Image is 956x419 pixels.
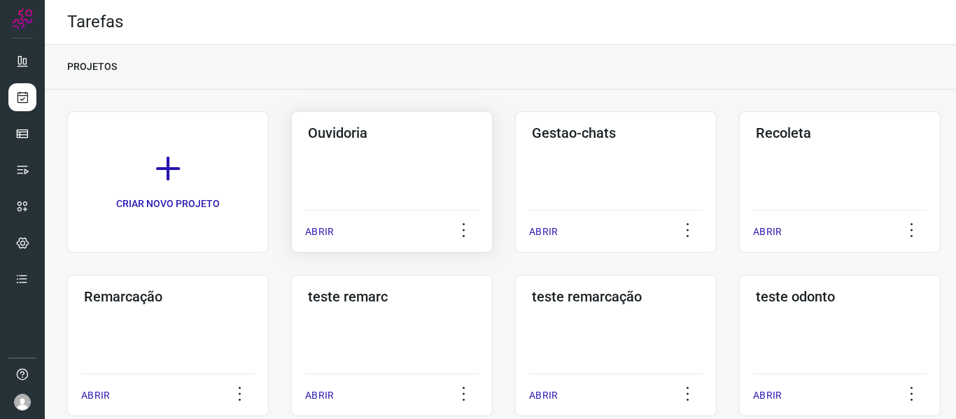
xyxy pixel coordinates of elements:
h3: teste odonto [756,288,924,305]
p: ABRIR [529,225,558,239]
p: ABRIR [81,388,110,403]
h3: Remarcação [84,288,252,305]
p: ABRIR [753,388,782,403]
h3: teste remarcação [532,288,700,305]
img: Logo [12,8,33,29]
p: ABRIR [529,388,558,403]
h2: Tarefas [67,12,123,32]
h3: Ouvidoria [308,125,476,141]
h3: teste remarc [308,288,476,305]
p: PROJETOS [67,59,117,74]
img: avatar-user-boy.jpg [14,394,31,411]
p: ABRIR [305,388,334,403]
h3: Gestao-chats [532,125,700,141]
h3: Recoleta [756,125,924,141]
p: CRIAR NOVO PROJETO [116,197,220,211]
p: ABRIR [753,225,782,239]
p: ABRIR [305,225,334,239]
